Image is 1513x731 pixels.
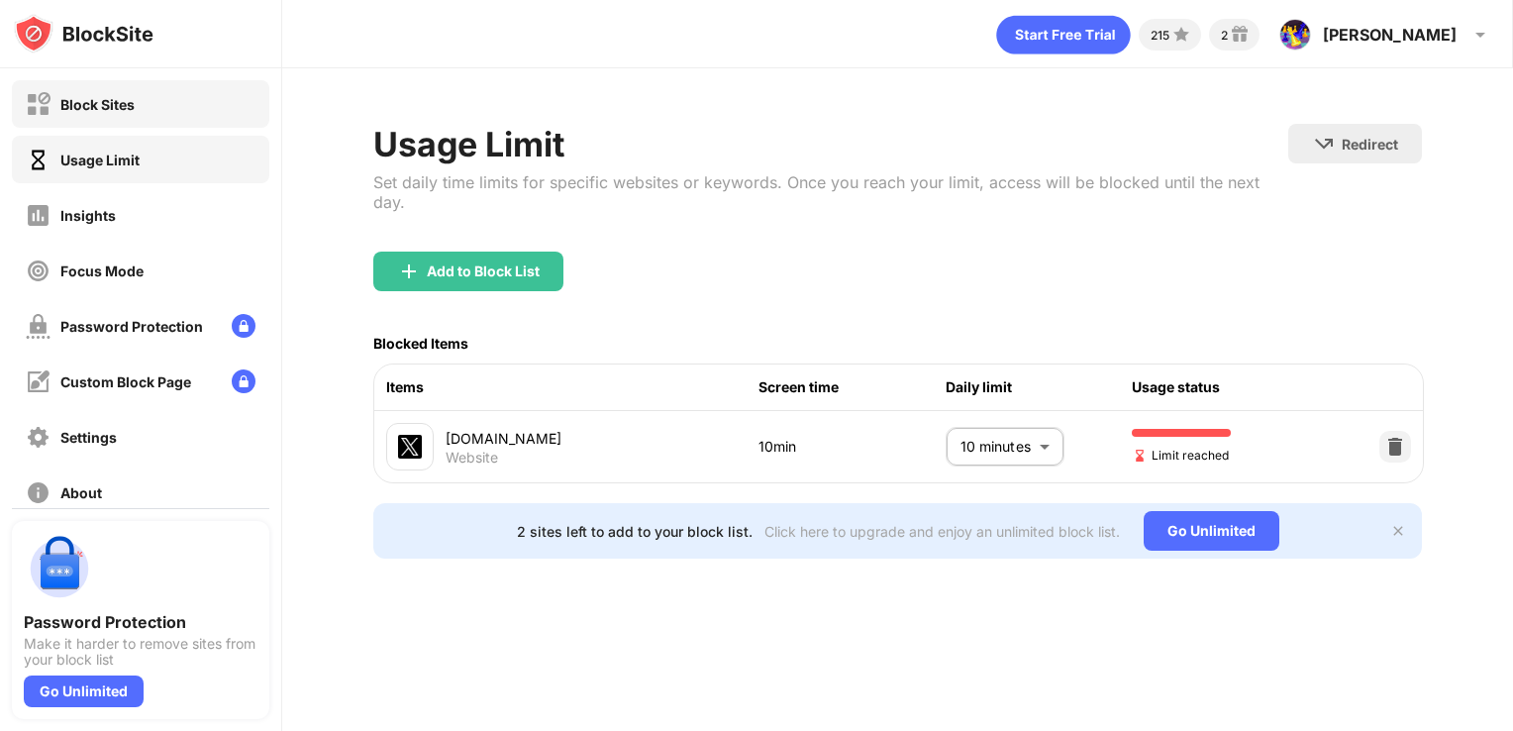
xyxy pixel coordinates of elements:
div: Go Unlimited [1144,511,1279,551]
div: [DOMAIN_NAME] [446,428,759,449]
p: 10 minutes [960,436,1032,458]
div: Items [386,376,759,398]
div: 215 [1151,28,1169,43]
img: about-off.svg [26,480,50,505]
div: Usage Limit [60,152,140,168]
img: lock-menu.svg [232,369,255,393]
div: Insights [60,207,116,224]
img: reward-small.svg [1228,23,1252,47]
div: [PERSON_NAME] [1323,25,1457,45]
div: Redirect [1342,136,1398,153]
div: About [60,484,102,501]
span: Limit reached [1132,446,1229,465]
img: insights-off.svg [26,203,50,228]
div: 2 [1221,28,1228,43]
div: Usage status [1132,376,1318,398]
img: x-button.svg [1390,523,1406,539]
div: Click here to upgrade and enjoy an unlimited block list. [764,523,1120,540]
div: Block Sites [60,96,135,113]
img: customize-block-page-off.svg [26,369,50,394]
div: Blocked Items [373,335,468,352]
div: animation [996,15,1131,54]
div: Go Unlimited [24,676,144,707]
img: focus-off.svg [26,259,50,283]
div: Usage Limit [373,124,1289,164]
div: Daily limit [946,376,1132,398]
div: Settings [60,429,117,446]
div: Password Protection [24,612,257,632]
img: hourglass-end.svg [1132,448,1148,464]
div: Website [446,449,498,467]
img: lock-menu.svg [232,314,255,338]
div: Set daily time limits for specific websites or keywords. Once you reach your limit, access will b... [373,172,1289,212]
div: Focus Mode [60,262,144,279]
img: time-usage-on.svg [26,148,50,172]
div: Screen time [758,376,945,398]
div: Make it harder to remove sites from your block list [24,636,257,668]
img: settings-off.svg [26,425,50,450]
img: password-protection-off.svg [26,314,50,339]
img: logo-blocksite.svg [14,14,153,53]
div: Add to Block List [427,263,540,279]
img: block-off.svg [26,92,50,117]
img: ACg8ocIgQomXuF9W-WYJh_TzM1iTVWrv3WaoZBoUrw9YtA-MpPE9oG9s=s96-c [1279,19,1311,51]
div: 10min [758,436,945,458]
div: Password Protection [60,318,203,335]
div: Custom Block Page [60,373,191,390]
img: favicons [398,435,422,459]
img: push-password-protection.svg [24,533,95,604]
div: 2 sites left to add to your block list. [517,523,753,540]
img: points-small.svg [1169,23,1193,47]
